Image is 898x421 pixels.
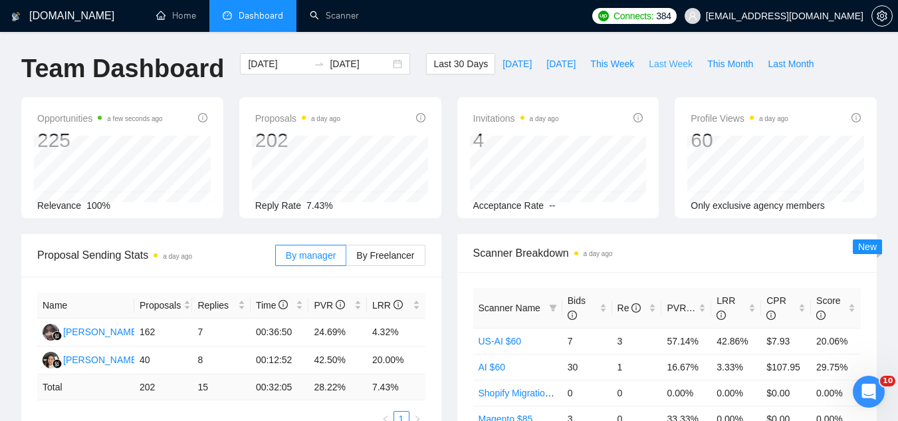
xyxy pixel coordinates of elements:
img: NF [43,324,59,341]
td: Total [37,374,134,400]
button: [DATE] [539,53,583,74]
span: user [688,11,697,21]
td: 00:32:05 [251,374,309,400]
span: This Week [590,57,634,71]
time: a day ago [584,250,613,257]
span: [DATE] [546,57,576,71]
img: upwork-logo.png [598,11,609,21]
a: Shopify Migration $60 [479,388,568,398]
iframe: Intercom live chat [853,376,885,408]
time: a day ago [759,115,788,122]
td: $7.93 [761,328,811,354]
time: a day ago [530,115,559,122]
time: a day ago [163,253,192,260]
td: 1 [612,354,662,380]
span: Dashboard [239,10,283,21]
th: Replies [192,293,251,319]
img: gigradar-bm.png [53,331,62,341]
td: 0.00% [711,380,761,406]
a: US-AI $60 [479,336,522,347]
h1: Team Dashboard [21,53,224,84]
th: Proposals [134,293,193,319]
td: 20.00% [367,347,425,374]
button: [DATE] [495,53,539,74]
time: a day ago [311,115,340,122]
td: 20.06% [811,328,861,354]
td: 0.00% [811,380,861,406]
span: 100% [86,200,110,211]
span: info-circle [568,311,577,320]
span: Scanner Name [479,303,540,313]
span: info-circle [393,300,403,309]
span: Profile Views [691,110,788,126]
span: By manager [286,250,336,261]
span: dashboard [223,11,232,20]
td: 29.75% [811,354,861,380]
span: Bids [568,295,586,321]
td: 15 [192,374,251,400]
span: Only exclusive agency members [691,200,825,211]
button: This Month [700,53,760,74]
span: info-circle [198,113,207,122]
td: 57.14% [661,328,711,354]
span: info-circle [717,311,726,320]
span: 7.43% [306,200,333,211]
span: LRR [372,300,403,311]
span: Replies [197,298,235,313]
div: 60 [691,128,788,153]
span: New [858,241,877,252]
th: Name [37,293,134,319]
td: 0 [612,380,662,406]
span: info-circle [766,311,776,320]
div: 4 [473,128,559,153]
span: Scanner Breakdown [473,245,861,261]
span: Last Week [649,57,693,71]
input: Start date [248,57,308,71]
td: $107.95 [761,354,811,380]
span: Score [816,295,841,321]
td: 30 [562,354,612,380]
span: [DATE] [503,57,532,71]
button: Last Month [760,53,821,74]
span: info-circle [416,113,425,122]
span: Reply Rate [255,200,301,211]
td: 0.00% [661,380,711,406]
td: 7 [192,319,251,347]
span: info-circle [851,113,861,122]
td: 00:12:52 [251,347,309,374]
td: 00:36:50 [251,319,309,347]
span: Acceptance Rate [473,200,544,211]
button: Last 30 Days [426,53,495,74]
span: Time [256,300,288,311]
img: gigradar-bm.png [53,359,62,368]
img: LA [43,352,59,368]
a: NF[PERSON_NAME] Ayra [43,326,161,337]
td: 7 [562,328,612,354]
td: 16.67% [661,354,711,380]
a: LA[PERSON_NAME] [43,354,140,364]
span: info-circle [279,300,288,309]
button: This Week [583,53,641,74]
span: 10 [880,376,895,386]
span: 384 [656,9,671,23]
span: info-circle [816,311,826,320]
td: 3 [612,328,662,354]
span: info-circle [631,303,641,313]
td: 0 [562,380,612,406]
span: Proposals [140,298,181,313]
time: a few seconds ago [107,115,162,122]
td: 42.86% [711,328,761,354]
td: 7.43 % [367,374,425,400]
span: Last Month [768,57,814,71]
span: info-circle [633,113,643,122]
a: homeHome [156,10,196,21]
td: 40 [134,347,193,374]
td: 3.33% [711,354,761,380]
div: [PERSON_NAME] [63,352,140,367]
td: 42.50% [308,347,367,374]
img: logo [11,6,21,27]
span: filter [549,304,557,312]
span: setting [872,11,892,21]
td: $0.00 [761,380,811,406]
td: 24.69% [308,319,367,347]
